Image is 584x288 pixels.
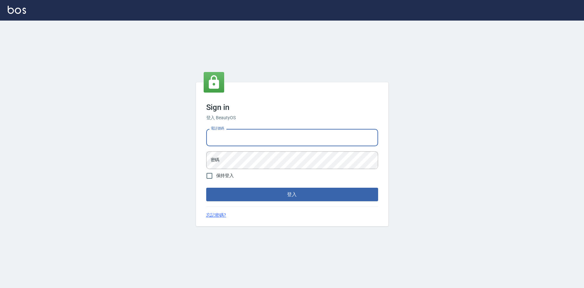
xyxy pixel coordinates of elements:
[206,212,226,219] a: 忘記密碼?
[216,172,234,179] span: 保持登入
[211,126,224,131] label: 電話號碼
[206,103,378,112] h3: Sign in
[206,188,378,201] button: 登入
[8,6,26,14] img: Logo
[206,114,378,121] h6: 登入 BeautyOS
